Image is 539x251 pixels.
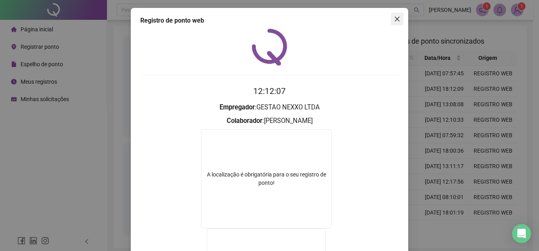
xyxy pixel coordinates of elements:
[252,29,287,65] img: QRPoint
[394,16,400,22] span: close
[227,117,262,125] strong: Colaborador
[140,102,399,113] h3: : GESTAO NEXXO LTDA
[253,86,286,96] time: 12:12:07
[512,224,531,243] div: Open Intercom Messenger
[201,171,331,187] div: A localização é obrigatória para o seu registro de ponto!
[140,116,399,126] h3: : [PERSON_NAME]
[140,16,399,25] div: Registro de ponto web
[391,13,403,25] button: Close
[220,103,255,111] strong: Empregador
